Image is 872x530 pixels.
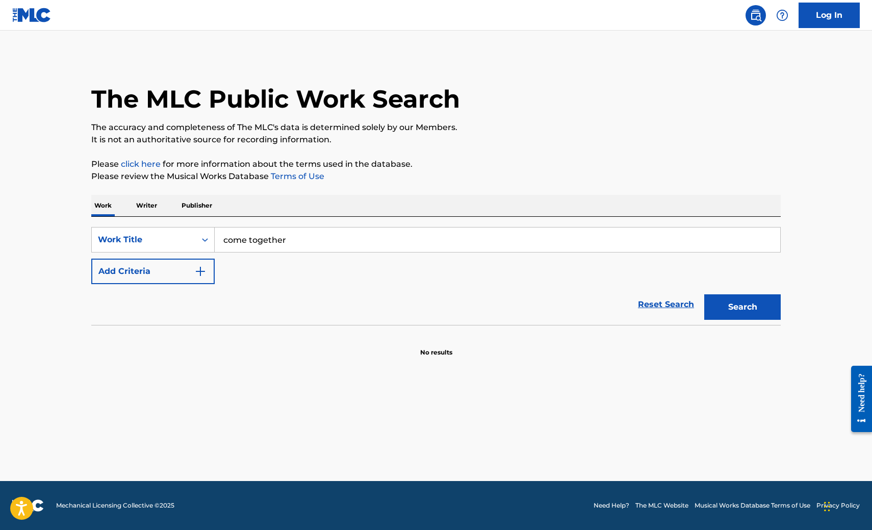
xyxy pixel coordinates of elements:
a: click here [121,159,161,169]
a: Terms of Use [269,171,324,181]
a: Reset Search [633,293,699,316]
iframe: Resource Center [843,358,872,440]
button: Search [704,294,781,320]
img: help [776,9,788,21]
a: Need Help? [594,501,629,510]
p: Writer [133,195,160,216]
a: Musical Works Database Terms of Use [695,501,810,510]
a: The MLC Website [635,501,688,510]
div: Work Title [98,234,190,246]
img: MLC Logo [12,8,52,22]
div: Drag [824,491,830,522]
a: Public Search [746,5,766,26]
span: Mechanical Licensing Collective © 2025 [56,501,174,510]
img: search [750,9,762,21]
a: Privacy Policy [816,501,860,510]
p: It is not an authoritative source for recording information. [91,134,781,146]
img: 9d2ae6d4665cec9f34b9.svg [194,265,207,277]
p: Publisher [178,195,215,216]
h1: The MLC Public Work Search [91,84,460,114]
p: Please for more information about the terms used in the database. [91,158,781,170]
p: Please review the Musical Works Database [91,170,781,183]
button: Add Criteria [91,259,215,284]
iframe: Chat Widget [821,481,872,530]
p: Work [91,195,115,216]
a: Log In [799,3,860,28]
div: Help [772,5,792,26]
img: logo [12,499,44,512]
p: No results [420,336,452,357]
form: Search Form [91,227,781,325]
p: The accuracy and completeness of The MLC's data is determined solely by our Members. [91,121,781,134]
